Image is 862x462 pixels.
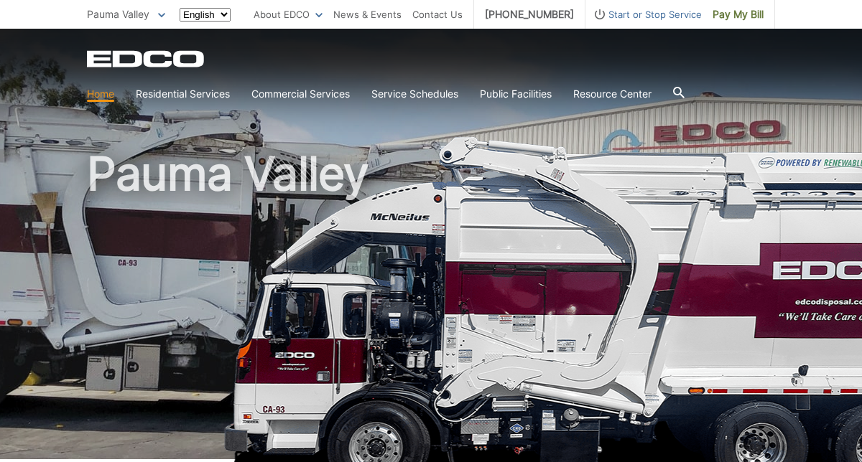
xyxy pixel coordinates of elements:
span: Pay My Bill [713,6,764,22]
a: News & Events [333,6,402,22]
a: Commercial Services [251,86,350,102]
a: EDCD logo. Return to the homepage. [87,50,206,67]
a: Public Facilities [480,86,552,102]
a: Contact Us [412,6,463,22]
a: Resource Center [573,86,652,102]
span: Pauma Valley [87,8,149,20]
a: Service Schedules [371,86,458,102]
select: Select a language [180,8,231,22]
a: Home [87,86,114,102]
a: About EDCO [254,6,323,22]
a: Residential Services [136,86,230,102]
